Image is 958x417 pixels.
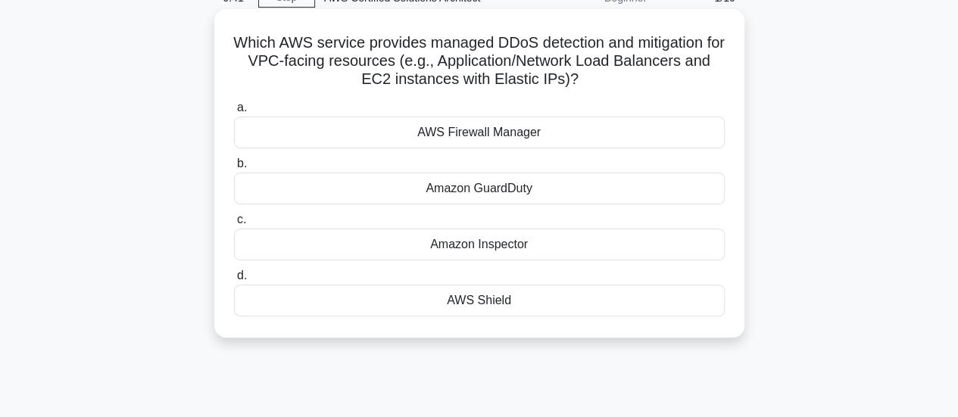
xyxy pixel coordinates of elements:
span: d. [237,269,247,282]
div: Amazon GuardDuty [234,173,725,204]
span: c. [237,213,246,226]
div: AWS Shield [234,285,725,316]
h5: Which AWS service provides managed DDoS detection and mitigation for VPC-facing resources (e.g., ... [232,33,726,89]
span: b. [237,157,247,170]
div: Amazon Inspector [234,229,725,260]
span: a. [237,101,247,114]
div: AWS Firewall Manager [234,117,725,148]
